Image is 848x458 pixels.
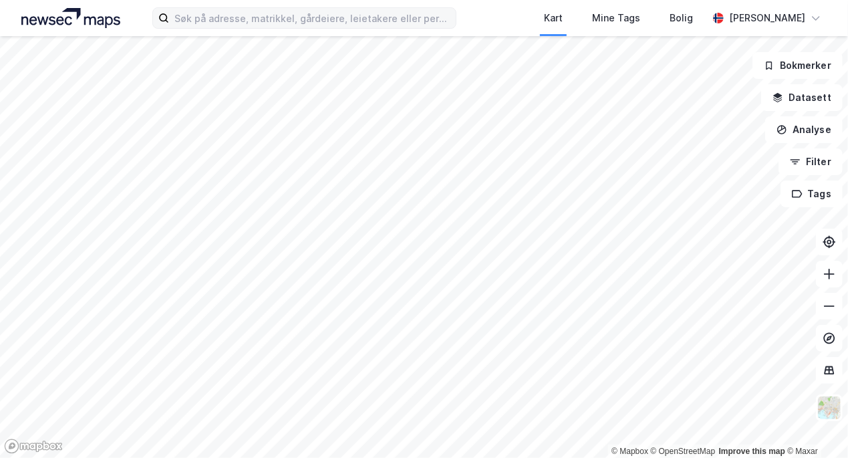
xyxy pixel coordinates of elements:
[592,10,640,26] div: Mine Tags
[544,10,563,26] div: Kart
[670,10,693,26] div: Bolig
[781,394,848,458] iframe: Chat Widget
[169,8,456,28] input: Søk på adresse, matrikkel, gårdeiere, leietakere eller personer
[21,8,120,28] img: logo.a4113a55bc3d86da70a041830d287a7e.svg
[729,10,805,26] div: [PERSON_NAME]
